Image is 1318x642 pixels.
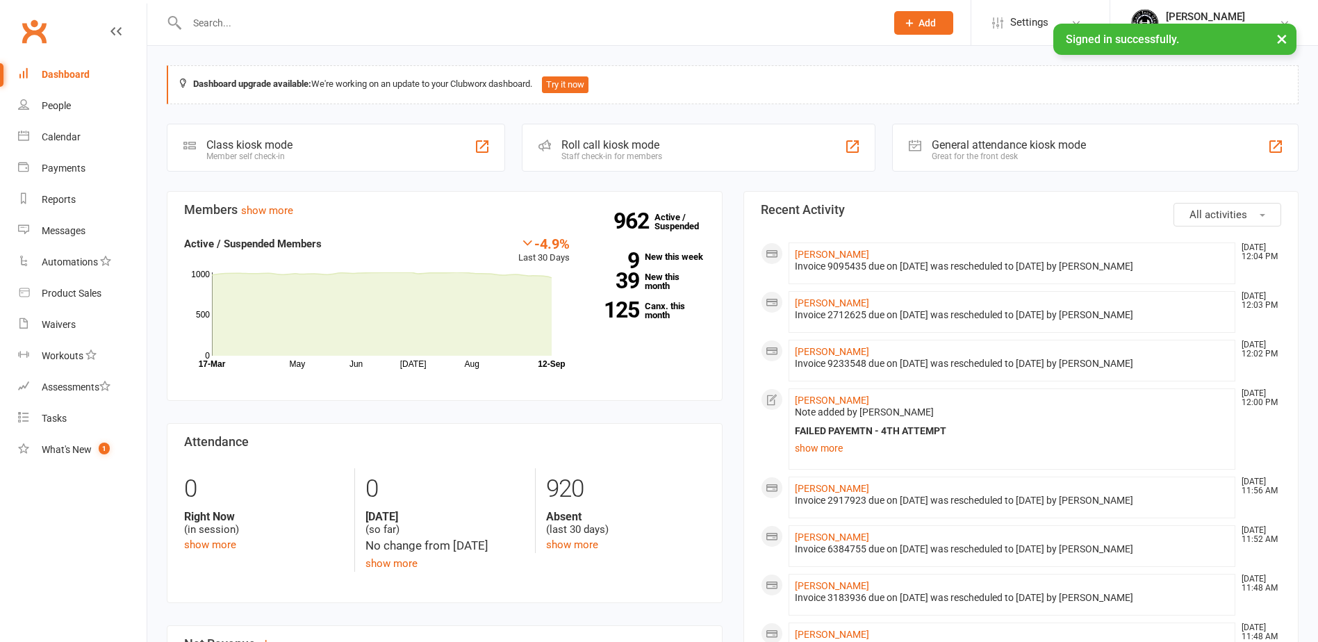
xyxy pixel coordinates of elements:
[42,444,92,455] div: What's New
[42,413,67,424] div: Tasks
[42,288,101,299] div: Product Sales
[546,538,598,551] a: show more
[761,203,1282,217] h3: Recent Activity
[1131,9,1159,37] img: thumb_image1623296242.png
[18,122,147,153] a: Calendar
[919,17,936,28] span: Add
[42,381,110,393] div: Assessments
[365,510,525,523] strong: [DATE]
[591,299,639,320] strong: 125
[18,340,147,372] a: Workouts
[42,256,98,267] div: Automations
[18,278,147,309] a: Product Sales
[18,247,147,278] a: Automations
[546,468,705,510] div: 920
[42,194,76,205] div: Reports
[184,468,344,510] div: 0
[932,151,1086,161] div: Great for the front desk
[795,580,869,591] a: [PERSON_NAME]
[795,495,1230,507] div: Invoice 2917923 due on [DATE] was rescheduled to [DATE] by [PERSON_NAME]
[894,11,953,35] button: Add
[184,538,236,551] a: show more
[184,238,322,250] strong: Active / Suspended Members
[795,532,869,543] a: [PERSON_NAME]
[42,319,76,330] div: Waivers
[99,443,110,454] span: 1
[184,203,705,217] h3: Members
[365,468,525,510] div: 0
[654,202,716,241] a: 962Active / Suspended
[613,211,654,231] strong: 962
[1269,24,1294,53] button: ×
[18,434,147,466] a: What's New1
[1166,10,1245,23] div: [PERSON_NAME]
[795,309,1230,321] div: Invoice 2712625 due on [DATE] was rescheduled to [DATE] by [PERSON_NAME]
[1066,33,1179,46] span: Signed in successfully.
[1235,243,1280,261] time: [DATE] 12:04 PM
[1235,575,1280,593] time: [DATE] 11:48 AM
[17,14,51,49] a: Clubworx
[42,131,81,142] div: Calendar
[1235,526,1280,544] time: [DATE] 11:52 AM
[795,629,869,640] a: [PERSON_NAME]
[795,543,1230,555] div: Invoice 6384755 due on [DATE] was rescheduled to [DATE] by [PERSON_NAME]
[795,358,1230,370] div: Invoice 9233548 due on [DATE] was rescheduled to [DATE] by [PERSON_NAME]
[795,406,1230,418] div: Note added by [PERSON_NAME]
[42,225,85,236] div: Messages
[18,372,147,403] a: Assessments
[795,592,1230,604] div: Invoice 3183936 due on [DATE] was rescheduled to [DATE] by [PERSON_NAME]
[795,438,1230,458] a: show more
[241,204,293,217] a: show more
[591,302,705,320] a: 125Canx. this month
[591,250,639,271] strong: 9
[18,215,147,247] a: Messages
[18,184,147,215] a: Reports
[18,153,147,184] a: Payments
[1166,23,1245,35] div: Black Iron Gym
[591,270,639,291] strong: 39
[795,249,869,260] a: [PERSON_NAME]
[1010,7,1048,38] span: Settings
[1235,623,1280,641] time: [DATE] 11:48 AM
[795,261,1230,272] div: Invoice 9095435 due on [DATE] was rescheduled to [DATE] by [PERSON_NAME]
[591,272,705,290] a: 39New this month
[18,90,147,122] a: People
[42,163,85,174] div: Payments
[18,59,147,90] a: Dashboard
[206,151,293,161] div: Member self check-in
[1235,389,1280,407] time: [DATE] 12:00 PM
[1189,208,1247,221] span: All activities
[795,297,869,308] a: [PERSON_NAME]
[18,309,147,340] a: Waivers
[1235,292,1280,310] time: [DATE] 12:03 PM
[183,13,876,33] input: Search...
[518,236,570,265] div: Last 30 Days
[184,435,705,449] h3: Attendance
[1235,340,1280,359] time: [DATE] 12:02 PM
[518,236,570,251] div: -4.9%
[591,252,705,261] a: 9New this week
[42,350,83,361] div: Workouts
[167,65,1299,104] div: We're working on an update to your Clubworx dashboard.
[561,138,662,151] div: Roll call kiosk mode
[365,536,525,555] div: No change from [DATE]
[184,510,344,523] strong: Right Now
[184,510,344,536] div: (in session)
[546,510,705,536] div: (last 30 days)
[795,483,869,494] a: [PERSON_NAME]
[795,425,1230,437] div: FAILED PAYEMTN - 4TH ATTEMPT
[206,138,293,151] div: Class kiosk mode
[542,76,588,93] button: Try it now
[932,138,1086,151] div: General attendance kiosk mode
[365,510,525,536] div: (so far)
[561,151,662,161] div: Staff check-in for members
[1173,203,1281,227] button: All activities
[795,346,869,357] a: [PERSON_NAME]
[42,69,90,80] div: Dashboard
[18,403,147,434] a: Tasks
[795,395,869,406] a: [PERSON_NAME]
[546,510,705,523] strong: Absent
[193,79,311,89] strong: Dashboard upgrade available:
[365,557,418,570] a: show more
[1235,477,1280,495] time: [DATE] 11:56 AM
